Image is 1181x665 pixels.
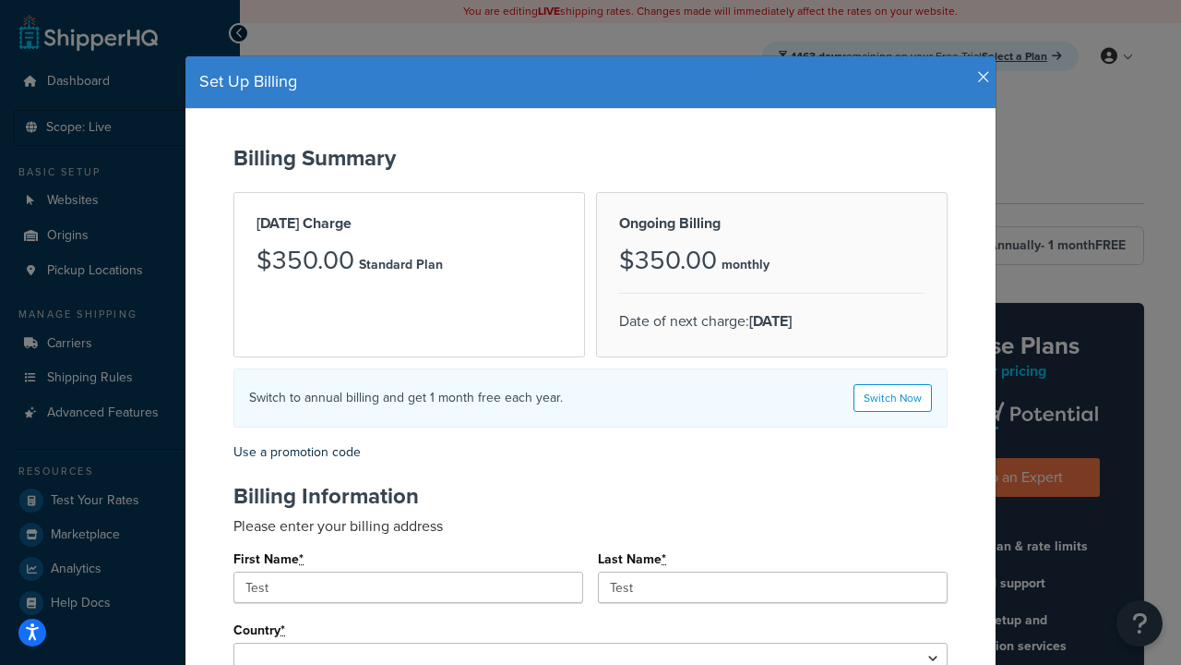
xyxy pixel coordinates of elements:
p: Standard Plan [359,252,443,278]
h2: [DATE] Charge [256,215,562,232]
p: Date of next charge: [619,308,925,334]
label: First Name [233,552,304,567]
p: monthly [722,252,769,278]
h3: $350.00 [256,247,354,275]
h2: Billing Information [233,484,948,508]
a: Switch Now [853,384,932,412]
h4: Set Up Billing [199,70,982,94]
label: Country [233,623,286,638]
abbr: required [662,550,666,569]
abbr: required [280,621,285,640]
h2: Ongoing Billing [619,215,925,232]
p: Please enter your billing address [233,515,948,537]
strong: [DATE] [749,310,792,332]
label: Last Name [598,552,667,567]
a: Use a promotion code [233,442,361,462]
h3: $350.00 [619,247,717,275]
abbr: required [299,550,304,569]
h2: Billing Summary [233,146,948,170]
h4: Switch to annual billing and get 1 month free each year. [249,388,563,407]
